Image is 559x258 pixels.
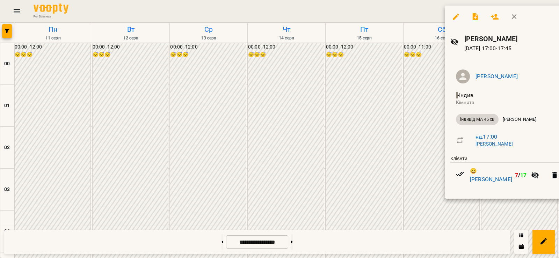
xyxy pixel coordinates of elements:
a: 😀 [PERSON_NAME] [470,167,512,183]
svg: Візит сплачено [456,170,464,178]
b: / [515,172,527,178]
span: - Індив [456,92,475,98]
a: нд , 17:00 [475,133,497,140]
span: 17 [520,172,527,178]
span: індивід МА 45 хв [456,116,499,123]
div: [PERSON_NAME] [499,114,540,125]
p: Кімната [456,99,557,106]
span: 7 [515,172,518,178]
span: [PERSON_NAME] [499,116,540,123]
a: [PERSON_NAME] [475,73,518,80]
a: [PERSON_NAME] [475,141,513,147]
